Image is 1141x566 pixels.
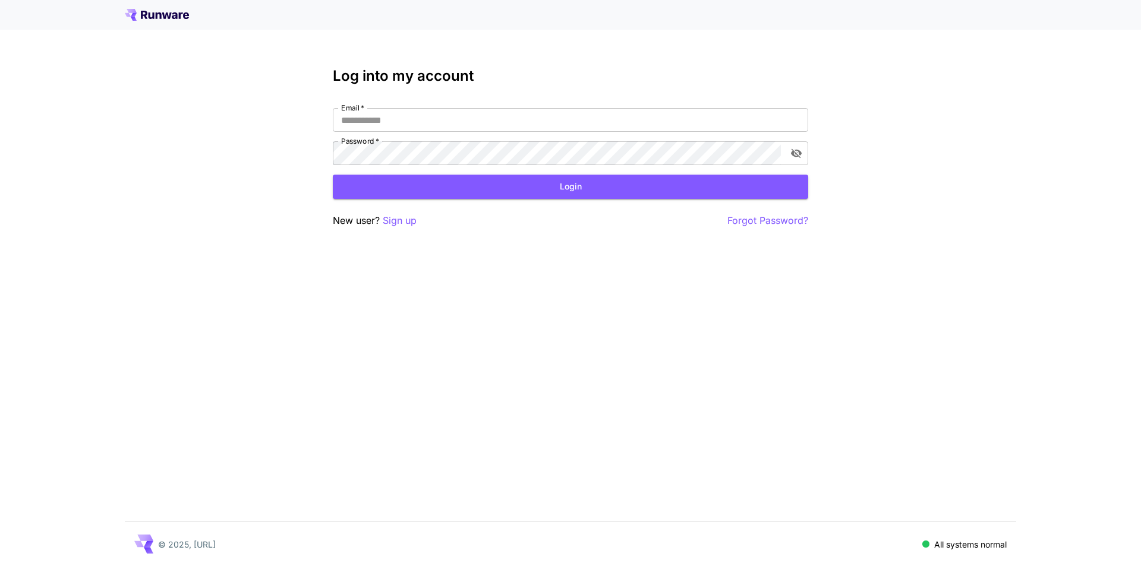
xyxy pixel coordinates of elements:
button: toggle password visibility [786,143,807,164]
p: New user? [333,213,417,228]
button: Sign up [383,213,417,228]
p: © 2025, [URL] [158,538,216,551]
button: Forgot Password? [727,213,808,228]
h3: Log into my account [333,68,808,84]
button: Login [333,175,808,199]
label: Email [341,103,364,113]
label: Password [341,136,379,146]
p: All systems normal [934,538,1007,551]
